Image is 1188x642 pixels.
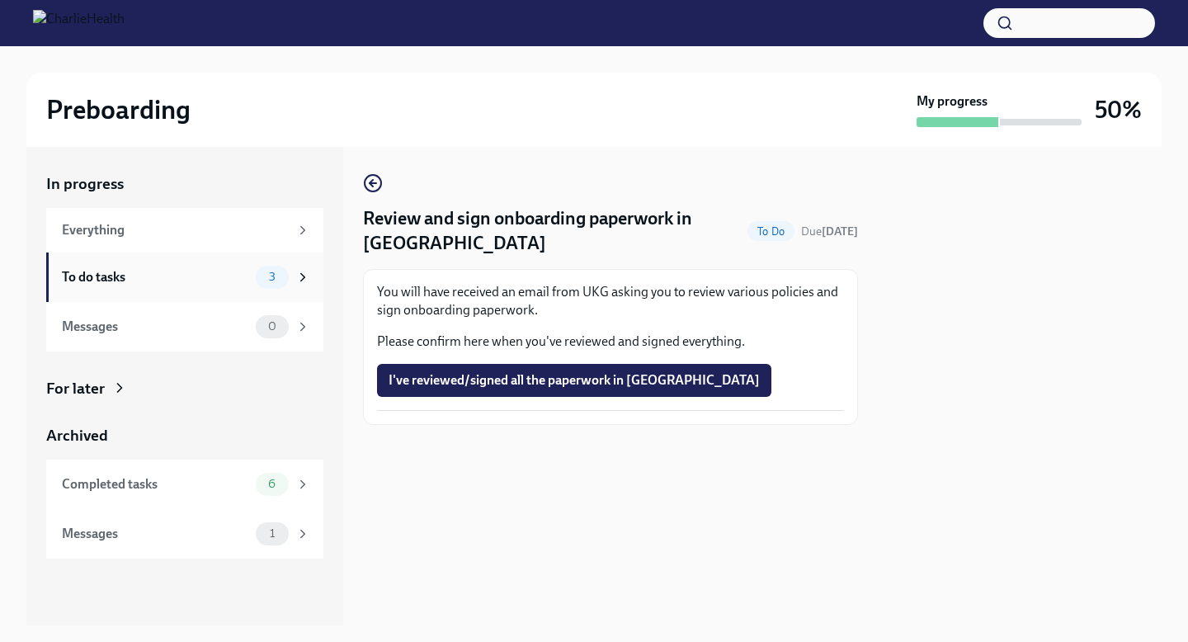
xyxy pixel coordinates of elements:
strong: My progress [917,92,988,111]
a: Messages0 [46,302,323,352]
span: To Do [747,225,794,238]
button: I've reviewed/signed all the paperwork in [GEOGRAPHIC_DATA] [377,364,771,397]
strong: [DATE] [822,224,858,238]
a: Archived [46,425,323,446]
div: Everything [62,221,289,239]
div: Messages [62,318,249,336]
span: August 28th, 2025 08:00 [801,224,858,239]
a: For later [46,378,323,399]
div: To do tasks [62,268,249,286]
span: 0 [258,320,286,333]
a: Completed tasks6 [46,460,323,509]
span: 6 [258,478,285,490]
p: You will have received an email from UKG asking you to review various policies and sign onboardin... [377,283,844,319]
a: In progress [46,173,323,195]
h2: Preboarding [46,93,191,126]
span: 3 [259,271,285,283]
div: For later [46,378,105,399]
span: Due [801,224,858,238]
div: Messages [62,525,249,543]
a: Messages1 [46,509,323,559]
p: Please confirm here when you've reviewed and signed everything. [377,333,844,351]
div: Completed tasks [62,475,249,493]
a: To do tasks3 [46,253,323,302]
a: Everything [46,208,323,253]
h4: Review and sign onboarding paperwork in [GEOGRAPHIC_DATA] [363,206,741,256]
h3: 50% [1095,95,1142,125]
span: 1 [260,527,285,540]
img: CharlieHealth [33,10,125,36]
span: I've reviewed/signed all the paperwork in [GEOGRAPHIC_DATA] [389,372,760,389]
